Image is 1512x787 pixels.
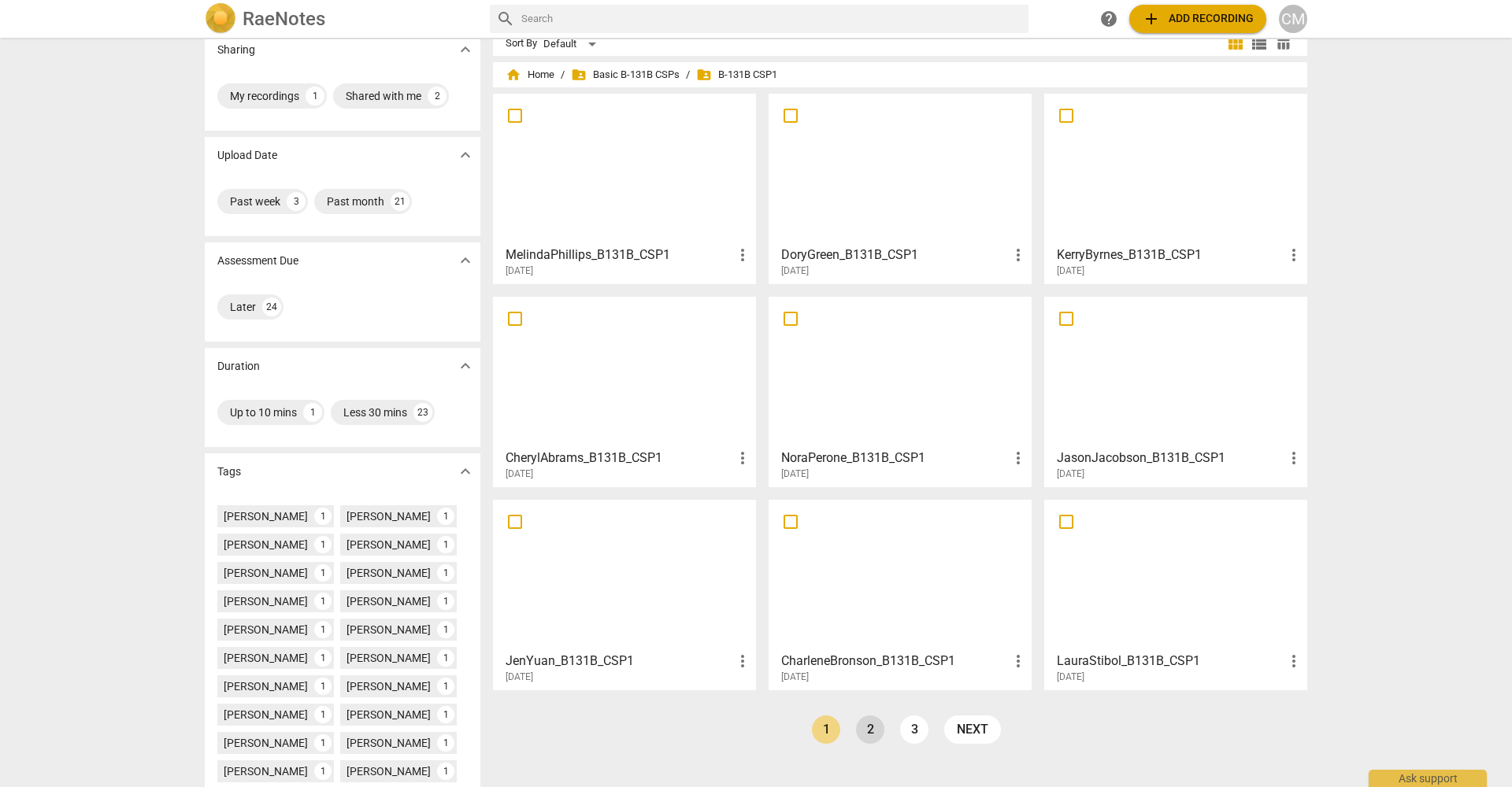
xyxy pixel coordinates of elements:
[1271,32,1295,56] button: Table view
[1284,449,1303,467] span: more_vert
[346,593,431,609] div: [PERSON_NAME]
[1050,302,1302,480] a: JasonJacobson_B131B_CSP1[DATE]
[346,508,431,524] div: [PERSON_NAME]
[205,3,236,35] img: Logo
[230,88,299,104] div: My recordings
[1226,35,1245,54] span: view_module
[205,3,477,35] a: LogoRaeNotes
[506,467,533,481] span: [DATE]
[224,508,308,524] div: [PERSON_NAME]
[571,67,680,83] span: Basic B-131B CSPs
[456,146,475,164] span: expand_more
[314,508,332,525] div: 1
[1057,264,1084,278] span: [DATE]
[456,462,475,481] span: expand_more
[456,40,475,59] span: expand_more
[437,734,454,752] div: 1
[327,194,384,209] div: Past month
[391,192,409,211] div: 21
[437,536,454,553] div: 1
[456,251,475,270] span: expand_more
[230,299,256,315] div: Later
[733,652,752,671] span: more_vert
[1057,652,1284,671] h3: LauraStibol_B131B_CSP1
[437,706,454,723] div: 1
[1057,467,1084,481] span: [DATE]
[217,42,255,58] p: Sharing
[1279,5,1307,33] button: CM
[346,650,431,666] div: [PERSON_NAME]
[224,650,308,666] div: [PERSON_NAME]
[1284,652,1303,671] span: more_vert
[1057,246,1284,264] h3: KerryByrnes_B131B_CSP1
[314,649,332,667] div: 1
[900,715,928,744] a: Page 3
[944,715,1001,744] a: next
[454,460,477,483] button: Show more
[314,678,332,695] div: 1
[437,593,454,610] div: 1
[571,67,587,83] span: folder_shared
[243,8,325,30] h2: RaeNotes
[774,505,1026,683] a: CharleneBronson_B131B_CSP1[DATE]
[306,87,324,105] div: 1
[506,246,733,264] h3: MelindaPhillips_B131B_CSP1
[1099,9,1118,28] span: help
[262,297,281,316] div: 24
[1009,652,1028,671] span: more_vert
[314,564,332,582] div: 1
[287,192,306,211] div: 3
[346,622,431,637] div: [PERSON_NAME]
[506,449,733,467] h3: CherylAbrams_B131B_CSP1
[1224,32,1247,56] button: Tile view
[224,678,308,694] div: [PERSON_NAME]
[437,649,454,667] div: 1
[781,449,1009,467] h3: NoraPerone_B131B_CSP1
[314,593,332,610] div: 1
[1057,671,1084,684] span: [DATE]
[230,194,280,209] div: Past week
[733,246,752,264] span: more_vert
[781,671,809,684] span: [DATE]
[733,449,752,467] span: more_vert
[224,735,308,751] div: [PERSON_NAME]
[496,9,515,28] span: search
[437,763,454,780] div: 1
[413,403,432,422] div: 23
[437,508,454,525] div: 1
[437,564,454,582] div: 1
[314,763,332,780] div: 1
[217,147,277,164] p: Upload Date
[506,38,537,50] div: Sort By
[521,6,1022,31] input: Search
[498,99,750,277] a: MelindaPhillips_B131B_CSP1[DATE]
[224,593,308,609] div: [PERSON_NAME]
[1095,5,1123,33] a: Help
[1057,449,1284,467] h3: JasonJacobson_B131B_CSP1
[1369,770,1487,787] div: Ask support
[1276,36,1291,51] span: table_chart
[437,678,454,695] div: 1
[781,246,1009,264] h3: DoryGreen_B131B_CSP1
[314,706,332,723] div: 1
[1050,505,1302,683] a: LauraStibol_B131B_CSP1[DATE]
[506,671,533,684] span: [DATE]
[781,652,1009,671] h3: CharleneBronson_B131B_CSP1
[454,354,477,378] button: Show more
[774,302,1026,480] a: NoraPerone_B131B_CSP1[DATE]
[781,467,809,481] span: [DATE]
[1050,99,1302,277] a: KerryByrnes_B131B_CSP1[DATE]
[696,67,777,83] span: B-131B CSP1
[543,31,602,57] div: Default
[346,707,431,722] div: [PERSON_NAME]
[224,622,308,637] div: [PERSON_NAME]
[343,405,407,420] div: Less 30 mins
[506,652,733,671] h3: JenYuan_B131B_CSP1
[498,505,750,683] a: JenYuan_B131B_CSP1[DATE]
[224,565,308,581] div: [PERSON_NAME]
[774,99,1026,277] a: DoryGreen_B131B_CSP1[DATE]
[781,264,809,278] span: [DATE]
[224,707,308,722] div: [PERSON_NAME]
[346,763,431,779] div: [PERSON_NAME]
